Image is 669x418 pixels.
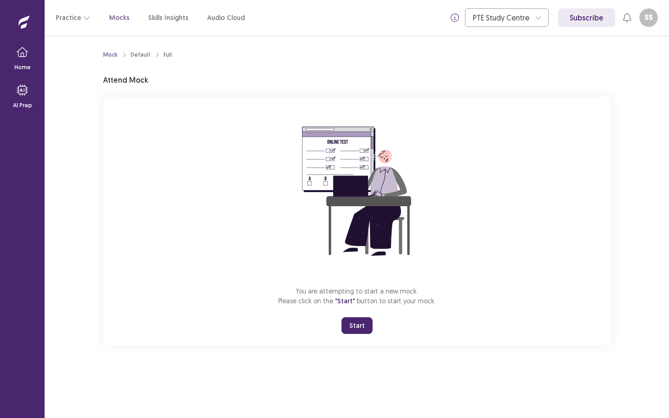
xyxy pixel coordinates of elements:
p: AI Prep [13,101,32,110]
a: Skills Insights [148,13,189,23]
p: You are attempting to start a new mock. Please click on the button to start your mock. [278,286,436,306]
nav: breadcrumb [103,51,172,59]
a: Audio Cloud [207,13,245,23]
div: Default [131,51,151,59]
p: Attend Mock [103,74,148,85]
button: Practice [56,9,91,26]
a: Subscribe [558,8,615,27]
div: Full [164,51,172,59]
button: SS [639,8,658,27]
p: Home [14,63,31,72]
button: info [446,9,463,26]
img: attend-mock [273,108,440,275]
a: Mocks [109,13,130,23]
div: PTE Study Centre [473,9,531,26]
button: Start [341,317,373,334]
span: "Start" [335,297,355,305]
a: Mock [103,51,118,59]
